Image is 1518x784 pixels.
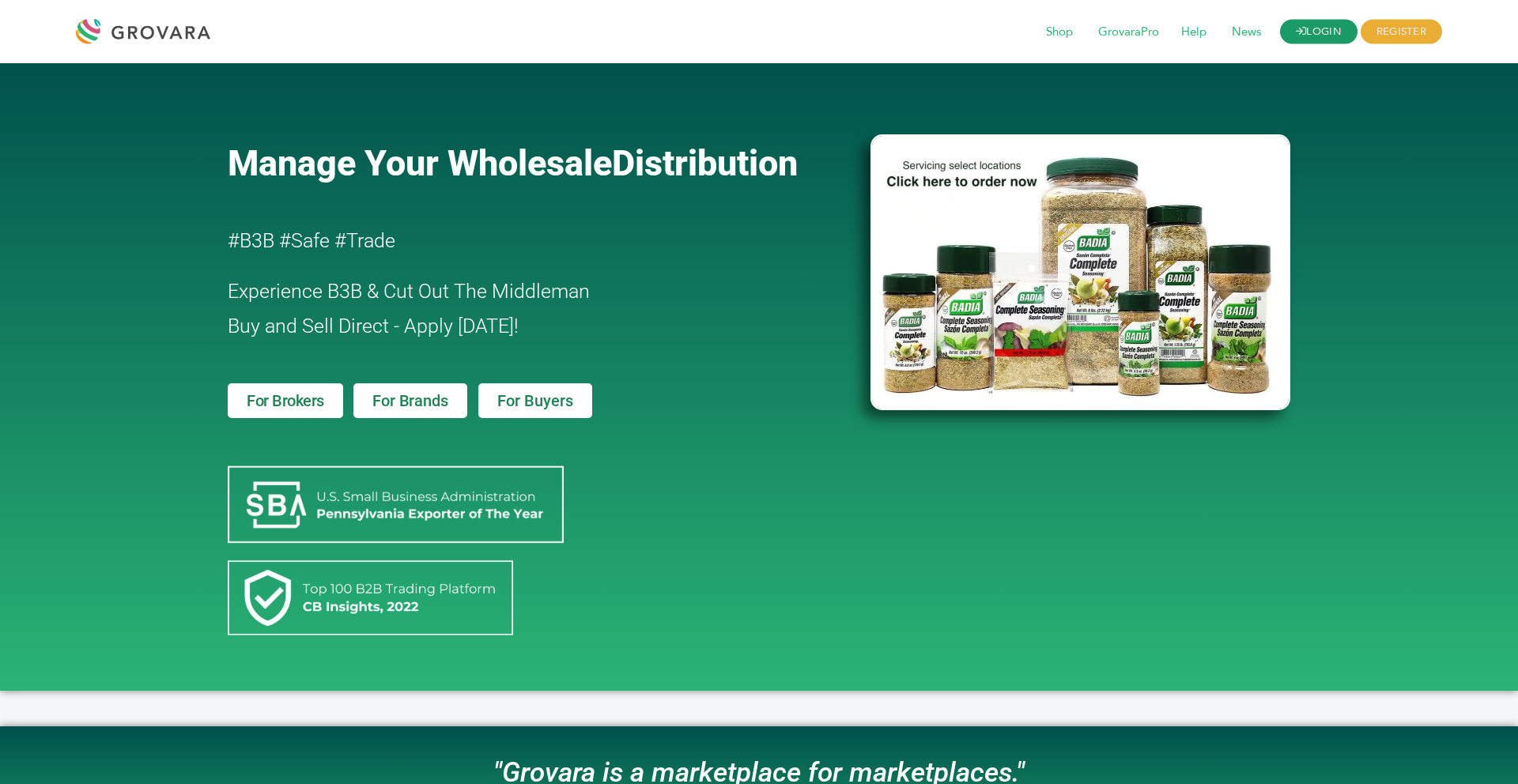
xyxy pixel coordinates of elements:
span: Manage Your Wholesale [228,142,612,184]
a: Shop [1035,24,1084,41]
span: REGISTER [1361,20,1442,44]
h2: #B3B #Safe #Trade [228,224,780,258]
a: LOGIN [1280,20,1358,44]
a: For Buyers [478,383,592,418]
span: GrovaraPro [1087,17,1170,47]
a: Help [1170,24,1218,41]
span: For Buyers [497,393,573,409]
a: GrovaraPro [1087,24,1170,41]
span: Experience B3B & Cut Out The Middleman [228,280,590,303]
span: For Brands [372,393,447,409]
span: For Brokers [247,393,324,409]
a: Manage Your WholesaleDistribution [228,142,844,184]
span: Distribution [612,142,798,184]
a: For Brands [353,383,466,418]
a: For Brokers [228,383,343,418]
a: News [1221,24,1272,41]
span: Shop [1035,17,1084,47]
span: Help [1170,17,1218,47]
span: Buy and Sell Direct - Apply [DATE]! [228,315,519,337]
span: News [1221,17,1272,47]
